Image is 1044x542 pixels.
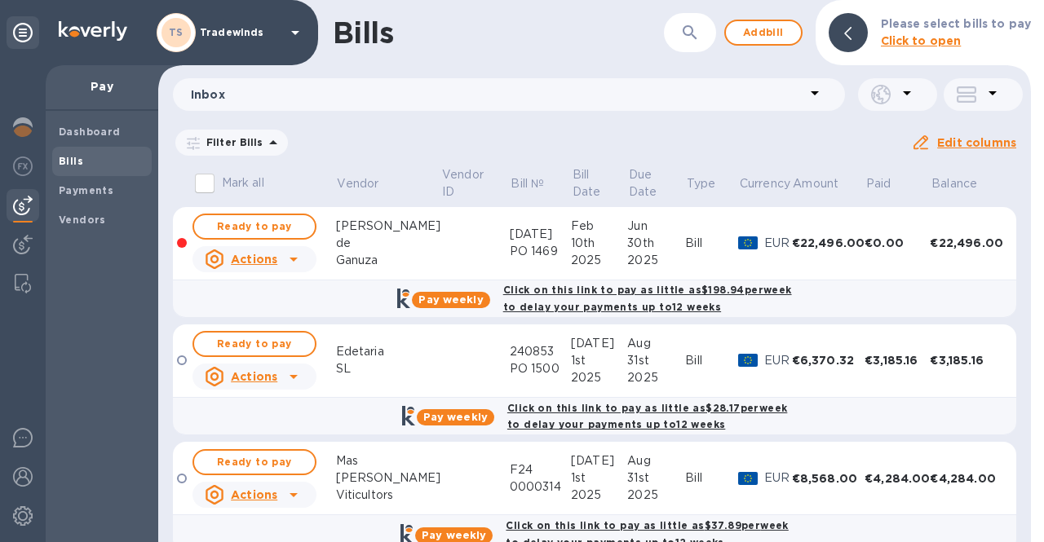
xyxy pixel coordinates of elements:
div: Mas [336,452,441,469]
div: Aug [627,452,685,469]
div: 1st [571,352,627,369]
b: Bills [59,155,83,167]
b: Pay weekly [418,293,483,306]
span: Bill Date [573,166,626,200]
div: €3,185.16 [865,352,930,368]
h1: Bills [333,15,393,50]
p: EUR [764,352,791,369]
div: 30th [627,235,685,252]
span: Ready to pay [207,334,302,354]
span: Type [687,175,737,192]
div: [PERSON_NAME] [336,218,441,235]
p: Currency [740,175,790,192]
b: Click to open [881,34,962,47]
b: Click on this link to pay as little as $28.17 per week to delay your payments up to 12 weeks [507,402,787,431]
p: Paid [866,175,891,192]
div: [DATE] [571,452,627,469]
span: Amount [793,175,860,192]
p: Bill Date [573,166,605,200]
u: Actions [231,253,277,266]
p: Mark all [222,174,264,192]
div: 1st [571,469,627,487]
div: Bill [685,469,738,487]
u: Actions [231,488,277,501]
div: €22,496.00 [792,235,865,251]
div: €3,185.16 [930,352,1003,368]
div: 2025 [627,487,685,504]
div: Aug [627,335,685,352]
div: SL [336,360,441,377]
div: Feb [571,218,627,235]
u: Actions [231,370,277,383]
p: Pay [59,78,145,95]
span: Ready to pay [207,217,302,236]
div: [DATE] [571,335,627,352]
span: Vendor [337,175,400,192]
p: Vendor ID [442,166,487,200]
div: Bill [685,352,738,369]
p: EUR [764,469,791,487]
b: TS [169,26,184,38]
b: Pay weekly [423,411,488,423]
b: Please select bills to pay [881,17,1031,30]
div: Edetaria [336,343,441,360]
div: 10th [571,235,627,252]
button: Addbill [724,20,803,46]
p: Due Date [629,166,663,200]
span: Due Date [629,166,684,200]
b: Pay weekly [422,529,486,541]
span: Vendor ID [442,166,508,200]
div: Unpin categories [7,16,39,49]
button: Ready to pay [192,331,316,357]
span: Add bill [739,23,788,42]
div: de [336,235,441,252]
div: 31st [627,469,685,487]
div: Bill [685,235,738,252]
div: €8,568.00 [792,470,865,487]
b: Payments [59,184,113,196]
p: Inbox [191,86,805,103]
div: [PERSON_NAME] [336,469,441,487]
span: Paid [866,175,913,192]
b: Vendors [59,214,106,226]
div: F24 0000314 [510,461,571,496]
div: 2025 [627,369,685,386]
div: €22,496.00 [930,235,1003,251]
p: Vendor [337,175,378,192]
div: €4,284.00 [930,470,1003,487]
span: Ready to pay [207,452,302,472]
div: €6,370.32 [792,352,865,368]
b: Click on this link to pay as little as $198.94 per week to delay your payments up to 12 weeks [503,284,792,313]
b: Dashboard [59,126,121,138]
div: Viticultors [336,487,441,504]
div: €4,284.00 [865,470,930,487]
div: €0.00 [865,235,930,251]
p: EUR [764,235,791,252]
div: 2025 [571,487,627,504]
button: Ready to pay [192,214,316,240]
span: Balance [931,175,998,192]
div: [DATE] PO 1469 [510,226,571,260]
p: Bill № [511,175,544,192]
p: Amount [793,175,838,192]
div: Jun [627,218,685,235]
div: 31st [627,352,685,369]
img: Logo [59,21,127,41]
p: Type [687,175,716,192]
p: Balance [931,175,977,192]
p: Filter Bills [200,135,263,149]
span: Bill № [511,175,565,192]
img: Foreign exchange [13,156,33,176]
u: Edit columns [937,136,1016,149]
div: 2025 [571,252,627,269]
div: 240853 PO 1500 [510,343,571,377]
div: Ganuza [336,252,441,269]
button: Ready to pay [192,449,316,475]
div: 2025 [627,252,685,269]
p: Tradewinds [200,27,281,38]
div: 2025 [571,369,627,386]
